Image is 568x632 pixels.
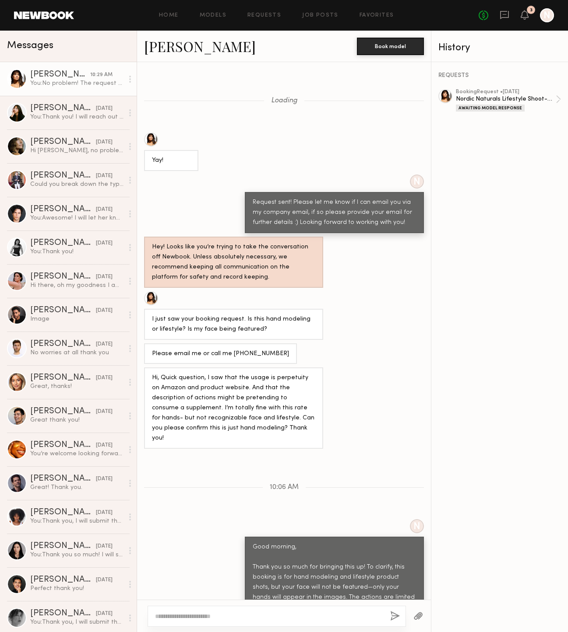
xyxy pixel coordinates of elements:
[96,509,113,517] div: [DATE]
[152,349,289,359] div: Please email me or call me [PHONE_NUMBER]
[30,609,96,618] div: [PERSON_NAME]
[30,306,96,315] div: [PERSON_NAME]
[30,450,123,458] div: You’re welcome looking forward to opportunity to work with you all. [GEOGRAPHIC_DATA]
[30,551,123,559] div: You: Thank you so much! I will submit these!
[96,138,113,147] div: [DATE]
[96,441,113,450] div: [DATE]
[7,41,53,51] span: Messages
[144,37,256,56] a: [PERSON_NAME]
[271,97,297,105] span: Loading
[30,79,123,87] div: You: No problem! The request description has been updated. Please review and confirm at your earl...
[96,105,113,113] div: [DATE]
[90,71,113,79] div: 10:29 AM
[270,484,299,491] span: 10:06 AM
[30,205,96,214] div: [PERSON_NAME]
[438,73,561,79] div: REQUESTS
[96,239,113,248] div: [DATE]
[530,8,533,13] div: 3
[152,314,315,335] div: I just saw your booking request. Is this hand modeling or lifestyle? Is my face being featured?
[96,475,113,483] div: [DATE]
[253,198,416,228] div: Request sent! Please let me know if I can email you via my company email, if so please provide yo...
[200,13,226,18] a: Models
[456,89,561,112] a: bookingRequest •[DATE]Nordic Naturals Lifestyle Shoot-P068Awaiting Model Response
[30,416,123,424] div: Great thank you!
[360,13,394,18] a: Favorites
[456,95,556,103] div: Nordic Naturals Lifestyle Shoot-P068
[30,349,123,357] div: No worries at all thank you
[30,576,96,584] div: [PERSON_NAME]
[30,618,123,626] div: You: Thank you, I will submit these!
[152,156,191,166] div: Yay!
[30,517,123,525] div: You: Thank you, I will submit these!
[30,441,96,450] div: [PERSON_NAME]
[30,104,96,113] div: [PERSON_NAME]
[30,214,123,222] div: You: Awesome! I will let her know.
[357,38,424,55] button: Book model
[159,13,179,18] a: Home
[96,206,113,214] div: [DATE]
[152,242,315,283] div: Hey! Looks like you’re trying to take the conversation off Newbook. Unless absolutely necessary, ...
[152,373,315,443] div: Hi, Quick question, I saw that the usage is perpetuity on Amazon and product website. And that th...
[30,113,123,121] div: You: Thank you! I will reach out again soon.
[96,408,113,416] div: [DATE]
[456,89,556,95] div: booking Request • [DATE]
[540,8,554,22] a: N
[357,42,424,49] a: Book model
[30,584,123,593] div: Perfect thank you!
[96,172,113,180] div: [DATE]
[96,273,113,281] div: [DATE]
[30,475,96,483] div: [PERSON_NAME]
[30,374,96,382] div: [PERSON_NAME]
[30,281,123,290] div: Hi there, oh my goodness I am so sorry. Unfortunately I was shooting in [GEOGRAPHIC_DATA] and I c...
[30,508,96,517] div: [PERSON_NAME]
[30,138,96,147] div: [PERSON_NAME]
[96,307,113,315] div: [DATE]
[30,272,96,281] div: [PERSON_NAME]
[30,239,96,248] div: [PERSON_NAME]
[30,483,123,492] div: Great! Thank you.
[302,13,339,18] a: Job Posts
[30,147,123,155] div: Hi [PERSON_NAME], no problem [EMAIL_ADDRESS][PERSON_NAME][DOMAIN_NAME] [PHONE_NUMBER] I would rat...
[30,542,96,551] div: [PERSON_NAME]
[438,43,561,53] div: History
[30,180,123,189] div: Could you break down the typical day rates?
[456,105,525,112] div: Awaiting Model Response
[30,248,123,256] div: You: Thank you!
[96,576,113,584] div: [DATE]
[247,13,281,18] a: Requests
[96,610,113,618] div: [DATE]
[96,340,113,349] div: [DATE]
[96,374,113,382] div: [DATE]
[30,382,123,391] div: Great, thanks!
[30,407,96,416] div: [PERSON_NAME]
[30,70,90,79] div: [PERSON_NAME]
[96,542,113,551] div: [DATE]
[30,315,123,323] div: Image
[30,340,96,349] div: [PERSON_NAME]
[30,171,96,180] div: [PERSON_NAME]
